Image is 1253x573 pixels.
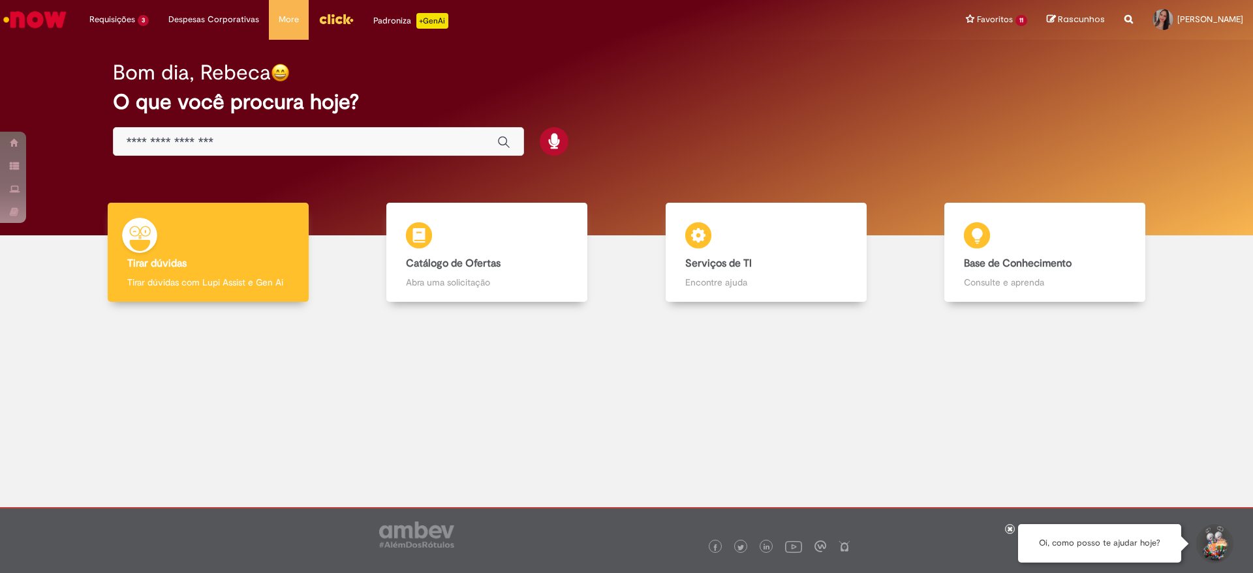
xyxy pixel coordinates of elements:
[737,544,744,551] img: logo_footer_twitter.png
[906,203,1185,302] a: Base de Conhecimento Consulte e aprenda
[785,538,802,555] img: logo_footer_youtube.png
[279,13,299,26] span: More
[1,7,69,33] img: ServiceNow
[977,13,1013,26] span: Favoritos
[1194,524,1233,563] button: Iniciar Conversa de Suporte
[712,544,719,551] img: logo_footer_facebook.png
[113,91,1141,113] h2: O que você procura hoje?
[89,13,135,26] span: Requisições
[406,257,501,270] b: Catálogo de Ofertas
[69,203,348,302] a: Tirar dúvidas Tirar dúvidas com Lupi Assist e Gen Ai
[964,257,1072,270] b: Base de Conhecimento
[1015,15,1027,26] span: 11
[964,276,1126,289] p: Consulte e aprenda
[373,13,448,29] div: Padroniza
[127,257,187,270] b: Tirar dúvidas
[406,276,568,289] p: Abra uma solicitação
[318,9,354,29] img: click_logo_yellow_360x200.png
[1177,14,1243,25] span: [PERSON_NAME]
[379,522,454,548] img: logo_footer_ambev_rotulo_gray.png
[168,13,259,26] span: Despesas Corporativas
[113,61,271,84] h2: Bom dia, Rebeca
[271,63,290,82] img: happy-face.png
[685,276,847,289] p: Encontre ajuda
[1018,524,1181,563] div: Oi, como posso te ajudar hoje?
[626,203,906,302] a: Serviços de TI Encontre ajuda
[839,540,850,552] img: logo_footer_naosei.png
[138,15,149,26] span: 3
[764,544,770,551] img: logo_footer_linkedin.png
[685,257,752,270] b: Serviços de TI
[1047,14,1105,26] a: Rascunhos
[416,13,448,29] p: +GenAi
[127,276,289,289] p: Tirar dúvidas com Lupi Assist e Gen Ai
[814,540,826,552] img: logo_footer_workplace.png
[1058,13,1105,25] span: Rascunhos
[348,203,627,302] a: Catálogo de Ofertas Abra uma solicitação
